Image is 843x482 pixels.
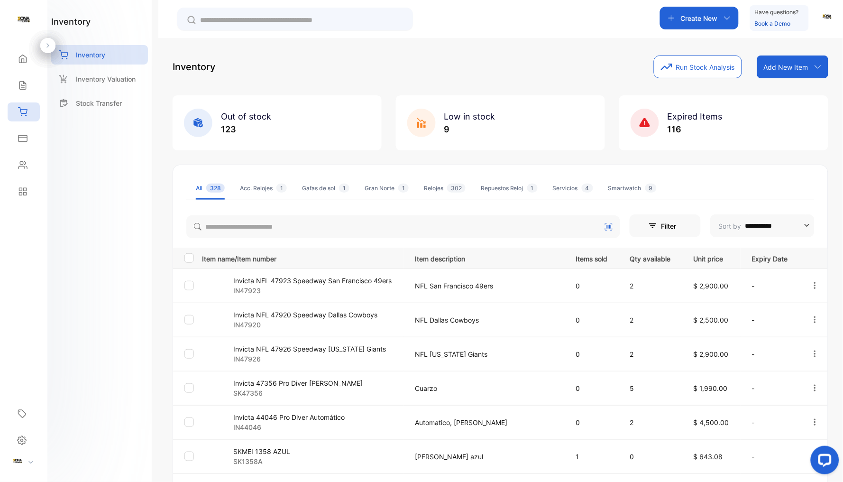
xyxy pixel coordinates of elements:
[415,383,556,393] p: Cuarzo
[51,69,148,89] a: Inventory Valuation
[233,456,290,466] p: SK1358A
[694,350,729,358] span: $ 2,900.00
[654,56,742,78] button: Run Stock Analysis
[302,184,349,193] div: Gafas de sol
[576,349,610,359] p: 0
[576,383,610,393] p: 0
[660,7,739,29] button: Create New
[576,315,610,325] p: 0
[553,184,593,193] div: Servicios
[76,98,122,108] p: Stock Transfer
[233,422,345,432] p: IN44046
[233,344,386,354] p: Invicta NFL 47926 Speedway [US_STATE] Giants
[10,454,25,468] img: profile
[755,8,799,17] p: Have questions?
[447,184,466,193] span: 302
[339,184,349,193] span: 1
[755,20,791,27] a: Book a Demo
[276,184,287,193] span: 1
[76,50,105,60] p: Inventory
[719,221,742,231] p: Sort by
[668,123,723,136] p: 116
[710,214,815,237] button: Sort by
[233,310,377,320] p: Invicta NFL 47920 Speedway Dallas Cowboys
[630,281,674,291] p: 2
[415,452,556,462] p: [PERSON_NAME] azul
[233,412,345,422] p: Invicta 44046 Pro Diver Automático
[630,349,674,359] p: 2
[752,383,791,393] p: -
[202,273,226,297] img: item
[582,184,593,193] span: 4
[202,252,403,264] p: Item name/Item number
[76,74,136,84] p: Inventory Valuation
[173,60,215,74] p: Inventory
[202,341,226,365] img: item
[752,349,791,359] p: -
[527,184,538,193] span: 1
[415,281,556,291] p: NFL San Francisco 49ers
[202,375,226,399] img: item
[481,184,538,193] div: Repuestos Reloj
[240,184,287,193] div: Acc. Relojes
[206,184,225,193] span: 328
[424,184,466,193] div: Relojes
[202,307,226,331] img: item
[415,252,556,264] p: Item description
[630,383,674,393] p: 5
[365,184,409,193] div: Gran Norte
[576,252,610,264] p: Items sold
[645,184,657,193] span: 9
[221,123,271,136] p: 123
[820,7,834,29] button: avatar
[694,453,723,461] span: $ 643.08
[233,388,363,398] p: SK47356
[576,281,610,291] p: 0
[681,13,718,23] p: Create New
[415,417,556,427] p: Automatico, [PERSON_NAME]
[233,354,386,364] p: IN47926
[233,320,377,330] p: IN47920
[221,111,271,121] span: Out of stock
[694,418,729,426] span: $ 4,500.00
[233,446,290,456] p: SKMEI 1358 AZUL
[196,184,225,193] div: All
[444,111,495,121] span: Low in stock
[608,184,657,193] div: Smartwatch
[415,315,556,325] p: NFL Dallas Cowboys
[398,184,409,193] span: 1
[233,378,363,388] p: Invicta 47356 Pro Diver [PERSON_NAME]
[630,315,674,325] p: 2
[51,93,148,113] a: Stock Transfer
[51,15,91,28] h1: inventory
[694,252,733,264] p: Unit price
[752,252,791,264] p: Expiry Date
[752,417,791,427] p: -
[752,281,791,291] p: -
[694,384,728,392] span: $ 1,990.00
[444,123,495,136] p: 9
[202,444,226,467] img: item
[630,417,674,427] p: 2
[668,111,723,121] span: Expired Items
[202,409,226,433] img: item
[630,252,674,264] p: Qty available
[764,62,808,72] p: Add New Item
[233,276,392,286] p: Invicta NFL 47923 Speedway San Francisco 49ers
[630,452,674,462] p: 0
[694,282,729,290] span: $ 2,900.00
[576,417,610,427] p: 0
[820,9,834,24] img: avatar
[803,442,843,482] iframe: LiveChat chat widget
[694,316,729,324] span: $ 2,500.00
[51,45,148,65] a: Inventory
[17,12,31,27] img: logo
[415,349,556,359] p: NFL [US_STATE] Giants
[576,452,610,462] p: 1
[752,452,791,462] p: -
[752,315,791,325] p: -
[233,286,392,296] p: IN47923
